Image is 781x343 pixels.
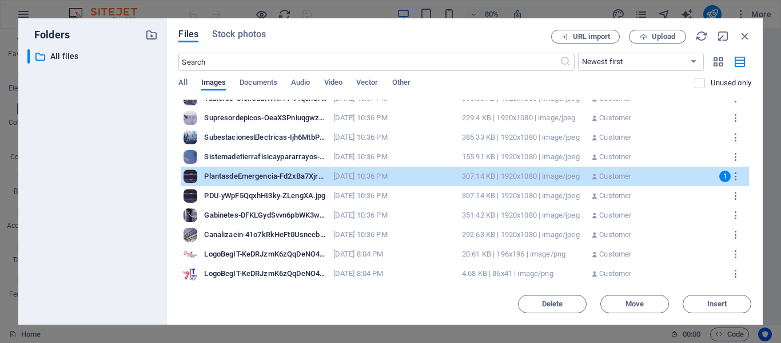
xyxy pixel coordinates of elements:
[573,33,610,40] span: URL import
[240,76,277,92] span: Documents
[599,152,631,162] p: Customer
[599,249,631,259] p: Customer
[629,30,686,44] button: Upload
[599,132,631,143] p: Customer
[204,249,326,259] div: LogoBegIT-KeDRJzmK6zQqDeNO4GAR4w-QOYOe-6nWF3F-PudK9vbyQ.png
[27,27,70,42] p: Folders
[356,76,378,92] span: Vector
[178,53,559,71] input: Search
[542,301,563,307] span: Delete
[204,230,326,240] div: Canalizacin-41o7kRkHeFt0UsnccbPD8g.jpg
[625,301,644,307] span: Move
[599,230,631,240] p: Customer
[551,30,620,44] button: URL import
[600,295,669,313] button: Move
[599,113,631,123] p: Customer
[50,50,137,63] p: All files
[683,295,751,313] button: Insert
[145,29,158,41] i: Create new folder
[204,269,326,279] div: LogoBegIT-KeDRJzmK6zQqDeNO4GAR4w.png
[599,269,631,279] p: Customer
[201,76,226,92] span: Images
[599,191,631,201] p: Customer
[178,76,187,92] span: All
[462,210,584,220] div: 351.42 KB | 1920x1080 | image/jpeg
[599,210,631,220] p: Customer
[707,301,727,307] span: Insert
[212,27,266,41] span: Stock photos
[652,33,675,40] span: Upload
[392,76,411,92] span: Other
[518,295,587,313] button: Delete
[27,49,30,64] div: ​
[333,171,455,182] div: [DATE] 10:36 PM
[178,27,198,41] span: Files
[599,171,631,182] p: Customer
[204,132,326,143] div: SubestacionesElectricas-Ijh6MtbPMaa5e2BV1rLc2A.jpg
[462,249,584,259] div: 20.61 KB | 196x196 | image/png
[333,230,455,240] div: [DATE] 10:36 PM
[204,113,326,123] div: Supresordepicos-OeaXSPniuqgwzXELkrOlvw.jpg
[333,191,455,201] div: [DATE] 10:36 PM
[324,76,342,92] span: Video
[204,171,326,182] div: PlantasdeEmergencia-Fd2xBa7XjrMJKU2XJU8kNg.jpg
[204,210,326,220] div: Gabinetes-DFKLGydSvvn6pbWK3wZSBw.jpg
[695,30,708,42] i: Reload
[333,269,455,279] div: [DATE] 8:04 PM
[462,230,584,240] div: 292.63 KB | 1920x1080 | image/jpeg
[462,152,584,162] div: 155.91 KB | 1920x1080 | image/jpeg
[462,191,584,201] div: 307.14 KB | 1920x1080 | image/jpeg
[333,113,455,123] div: [DATE] 10:36 PM
[333,210,455,220] div: [DATE] 10:36 PM
[333,152,455,162] div: [DATE] 10:36 PM
[711,78,751,88] p: Displays only files that are not in use on the website. Files added during this session can still...
[291,76,310,92] span: Audio
[333,132,455,143] div: [DATE] 10:36 PM
[462,113,584,123] div: 229.4 KB | 1920x1080 | image/jpeg
[462,132,584,143] div: 385.33 KB | 1920x1080 | image/jpeg
[333,249,455,259] div: [DATE] 8:04 PM
[204,191,326,201] div: PDU-yWpF5QqxhHI3ky-ZLengXA.jpg
[719,171,731,182] div: 1
[462,171,584,182] div: 307.14 KB | 1920x1080 | image/jpeg
[204,152,326,162] div: Sistemadetierrafisicaypararrayos-ZOfqDP4ivMkPhfBGGAqDHg.jpg
[462,269,584,279] div: 4.68 KB | 86x41 | image/png
[739,30,751,42] i: Close
[717,30,730,42] i: Minimize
